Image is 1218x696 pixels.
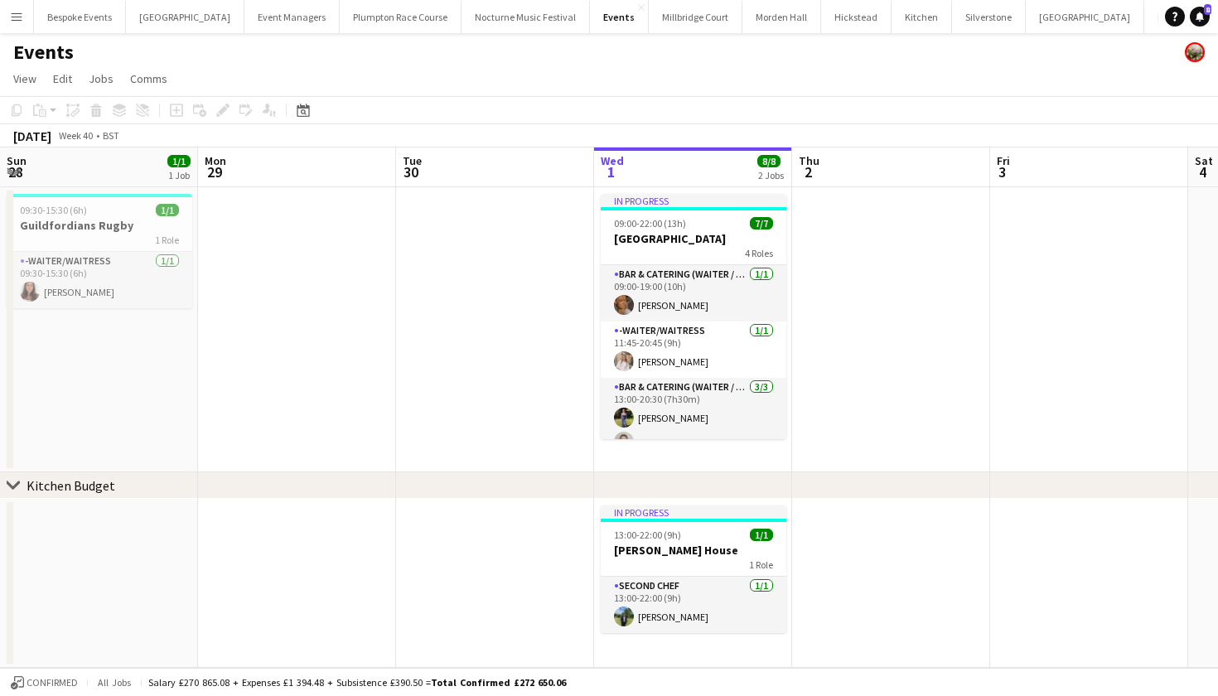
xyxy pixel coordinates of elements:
span: Edit [53,71,72,86]
div: In progress [601,505,786,519]
span: 7/7 [750,217,773,230]
span: View [13,71,36,86]
span: 13:00-22:00 (9h) [614,529,681,541]
app-job-card: In progress13:00-22:00 (9h)1/1[PERSON_NAME] House1 RoleSecond Chef1/113:00-22:00 (9h)[PERSON_NAME] [601,505,786,633]
span: 29 [202,162,226,181]
a: 8 [1190,7,1210,27]
span: Tue [403,153,422,168]
h3: Guildfordians Rugby [7,218,192,233]
span: Confirmed [27,677,78,689]
span: 09:30-15:30 (6h) [20,204,87,216]
span: 2 [796,162,819,181]
span: All jobs [94,676,134,689]
div: [DATE] [13,128,51,144]
button: Event Managers [244,1,340,33]
button: Confirmed [8,674,80,692]
button: Millbridge Court [649,1,742,33]
app-job-card: In progress09:00-22:00 (13h)7/7[GEOGRAPHIC_DATA]4 RolesBar & Catering (Waiter / waitress)1/109:00... [601,194,786,439]
div: 2 Jobs [758,169,784,181]
span: Week 40 [55,129,96,142]
button: Silverstone [952,1,1026,33]
a: Edit [46,68,79,89]
h1: Events [13,40,74,65]
div: 1 Job [168,169,190,181]
button: [GEOGRAPHIC_DATA] [126,1,244,33]
span: 28 [4,162,27,181]
a: View [7,68,43,89]
span: 8/8 [757,155,781,167]
span: Fri [997,153,1010,168]
h3: [GEOGRAPHIC_DATA] [601,231,786,246]
span: 8 [1204,4,1211,15]
app-card-role: -Waiter/Waitress1/111:45-20:45 (9h)[PERSON_NAME] [601,321,786,378]
app-job-card: 09:30-15:30 (6h)1/1Guildfordians Rugby1 Role-Waiter/Waitress1/109:30-15:30 (6h)[PERSON_NAME] [7,194,192,308]
span: 1 [598,162,624,181]
button: Nocturne Music Festival [462,1,590,33]
span: 1 Role [155,234,179,246]
span: Thu [799,153,819,168]
button: Bespoke Events [34,1,126,33]
span: 4 [1192,162,1213,181]
span: 1/1 [156,204,179,216]
button: Events [590,1,649,33]
h3: [PERSON_NAME] House [601,543,786,558]
div: BST [103,129,119,142]
span: Sun [7,153,27,168]
span: 4 Roles [745,247,773,259]
button: Hickstead [821,1,892,33]
app-card-role: Bar & Catering (Waiter / waitress)3/313:00-20:30 (7h30m)[PERSON_NAME][GEOGRAPHIC_DATA] [601,378,786,482]
app-card-role: -Waiter/Waitress1/109:30-15:30 (6h)[PERSON_NAME] [7,252,192,308]
a: Jobs [82,68,120,89]
span: 30 [400,162,422,181]
div: In progress [601,194,786,207]
button: [GEOGRAPHIC_DATA] [1026,1,1144,33]
span: 3 [994,162,1010,181]
div: Salary £270 865.08 + Expenses £1 394.48 + Subsistence £390.50 = [148,676,566,689]
span: Comms [130,71,167,86]
app-card-role: Second Chef1/113:00-22:00 (9h)[PERSON_NAME] [601,577,786,633]
app-card-role: Bar & Catering (Waiter / waitress)1/109:00-19:00 (10h)[PERSON_NAME] [601,265,786,321]
span: Wed [601,153,624,168]
div: Kitchen Budget [27,477,115,494]
span: 1/1 [750,529,773,541]
button: Plumpton Race Course [340,1,462,33]
span: Mon [205,153,226,168]
span: 1/1 [167,155,191,167]
span: 1 Role [749,558,773,571]
button: Morden Hall [742,1,821,33]
a: Comms [123,68,174,89]
button: Kitchen [892,1,952,33]
span: Sat [1195,153,1213,168]
app-user-avatar: Staffing Manager [1185,42,1205,62]
span: Jobs [89,71,114,86]
span: Total Confirmed £272 650.06 [431,676,566,689]
span: 09:00-22:00 (13h) [614,217,686,230]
